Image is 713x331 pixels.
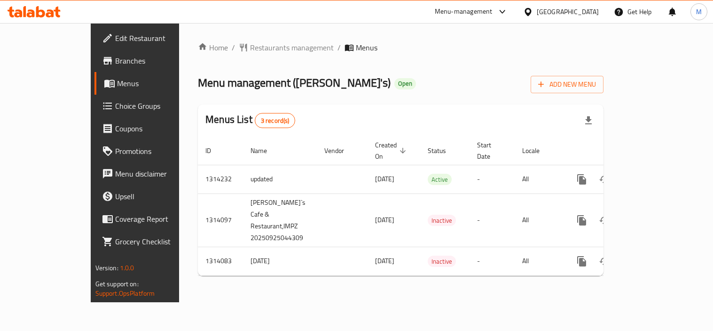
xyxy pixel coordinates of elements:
[115,236,202,247] span: Grocery Checklist
[538,79,596,90] span: Add New Menu
[428,256,456,267] div: Inactive
[198,165,243,194] td: 1314232
[428,256,456,267] span: Inactive
[515,194,563,247] td: All
[428,215,456,226] span: Inactive
[94,185,210,208] a: Upsell
[375,173,394,185] span: [DATE]
[428,174,452,185] span: Active
[115,145,202,157] span: Promotions
[115,191,202,202] span: Upsell
[563,137,668,165] th: Actions
[593,168,616,191] button: Change Status
[375,214,394,226] span: [DATE]
[95,287,155,299] a: Support.OpsPlatform
[243,194,317,247] td: [PERSON_NAME]`s Cafe & Restaurant,IMPZ 20250925044309
[255,116,295,125] span: 3 record(s)
[593,209,616,232] button: Change Status
[537,7,599,17] div: [GEOGRAPHIC_DATA]
[94,27,210,49] a: Edit Restaurant
[198,42,228,53] a: Home
[94,117,210,140] a: Coupons
[255,113,296,128] div: Total records count
[375,255,394,267] span: [DATE]
[428,145,458,156] span: Status
[120,262,134,274] span: 1.0.0
[324,145,356,156] span: Vendor
[94,208,210,230] a: Coverage Report
[94,95,210,117] a: Choice Groups
[115,55,202,66] span: Branches
[198,247,243,275] td: 1314083
[94,72,210,95] a: Menus
[394,80,416,88] span: Open
[435,6,493,17] div: Menu-management
[198,42,603,53] nav: breadcrumb
[115,123,202,134] span: Coupons
[250,42,334,53] span: Restaurants management
[198,137,668,276] table: enhanced table
[232,42,235,53] li: /
[115,100,202,112] span: Choice Groups
[394,78,416,89] div: Open
[115,168,202,179] span: Menu disclaimer
[251,145,279,156] span: Name
[356,42,377,53] span: Menus
[198,194,243,247] td: 1314097
[239,42,334,53] a: Restaurants management
[337,42,341,53] li: /
[593,250,616,273] button: Change Status
[115,32,202,44] span: Edit Restaurant
[515,247,563,275] td: All
[571,168,593,191] button: more
[205,113,295,128] h2: Menus List
[95,262,118,274] span: Version:
[117,78,202,89] span: Menus
[243,165,317,194] td: updated
[470,165,515,194] td: -
[470,247,515,275] td: -
[428,215,456,226] div: Inactive
[571,209,593,232] button: more
[205,145,223,156] span: ID
[115,213,202,225] span: Coverage Report
[571,250,593,273] button: more
[94,49,210,72] a: Branches
[95,278,139,290] span: Get support on:
[531,76,603,93] button: Add New Menu
[198,72,391,93] span: Menu management ( [PERSON_NAME]'s )
[477,139,503,162] span: Start Date
[696,7,702,17] span: M
[515,165,563,194] td: All
[522,145,552,156] span: Locale
[470,194,515,247] td: -
[243,247,317,275] td: [DATE]
[94,162,210,185] a: Menu disclaimer
[375,139,409,162] span: Created On
[94,140,210,162] a: Promotions
[94,230,210,253] a: Grocery Checklist
[577,109,600,132] div: Export file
